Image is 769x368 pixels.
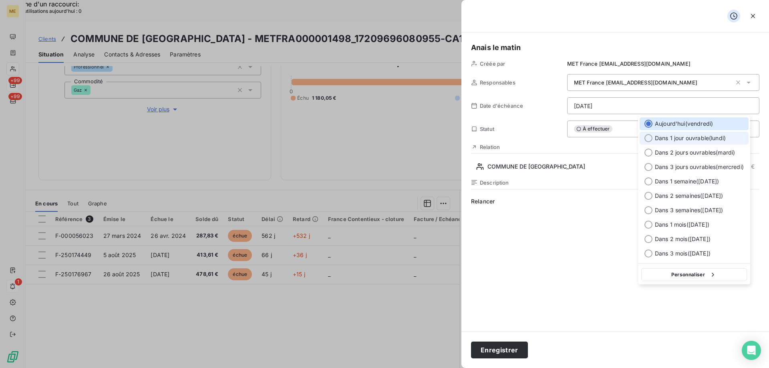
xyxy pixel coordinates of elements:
span: Aujourd'hui ( vendredi ) [655,120,713,128]
span: Dans 3 jours ouvrables ( mercredi ) [655,163,744,171]
span: Dans 2 jours ouvrables ( mardi ) [655,149,735,157]
span: Dans 3 mois ( [DATE] ) [655,249,711,257]
span: Dans 3 semaines ( [DATE] ) [655,206,723,214]
span: Dans 2 semaines ( [DATE] ) [655,192,723,200]
span: Dans 1 jour ouvrable ( lundi ) [655,134,726,142]
span: Dans 2 mois ( [DATE] ) [655,235,711,243]
span: Dans 1 semaine ( [DATE] ) [655,177,719,185]
button: Personnaliser [641,268,747,281]
span: Dans 1 mois ( [DATE] ) [655,221,709,229]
